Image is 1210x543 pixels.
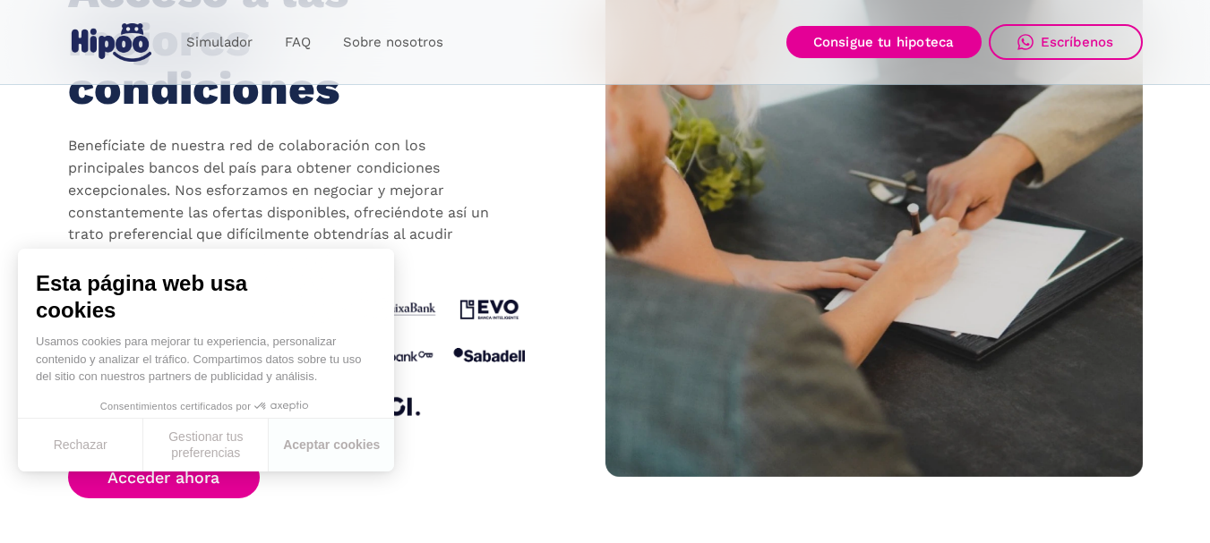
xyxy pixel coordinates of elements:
a: FAQ [269,25,327,60]
a: Simulador [170,25,269,60]
a: Acceder ahora [68,456,261,498]
div: Escríbenos [1041,34,1114,50]
p: Benefíciate de nuestra red de colaboración con los principales bancos del país para obtener condi... [68,135,498,268]
a: home [68,16,156,69]
a: Sobre nosotros [327,25,459,60]
a: Escríbenos [989,24,1143,60]
a: Consigue tu hipoteca [786,26,982,58]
